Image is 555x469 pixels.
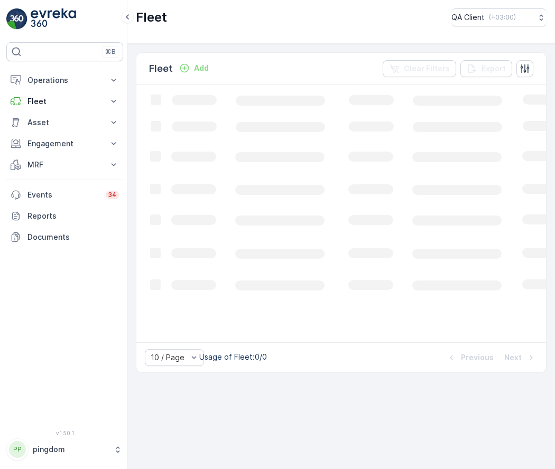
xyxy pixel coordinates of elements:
[31,8,76,30] img: logo_light-DOdMpM7g.png
[504,352,522,363] p: Next
[199,352,267,362] p: Usage of Fleet : 0/0
[194,63,209,73] p: Add
[503,351,538,364] button: Next
[27,190,99,200] p: Events
[6,205,123,227] a: Reports
[451,8,547,26] button: QA Client(+03:00)
[108,191,117,199] p: 34
[383,60,456,77] button: Clear Filters
[6,91,123,112] button: Fleet
[27,117,102,128] p: Asset
[6,154,123,175] button: MRF
[482,63,506,74] p: Export
[9,441,26,458] div: PP
[6,430,123,436] span: v 1.50.1
[404,63,450,74] p: Clear Filters
[451,12,485,23] p: QA Client
[136,9,167,26] p: Fleet
[27,232,119,242] p: Documents
[105,48,116,56] p: ⌘B
[6,184,123,205] a: Events34
[6,133,123,154] button: Engagement
[6,70,123,91] button: Operations
[149,61,173,76] p: Fleet
[6,112,123,133] button: Asset
[6,8,27,30] img: logo
[445,351,495,364] button: Previous
[6,438,123,461] button: PPpingdom
[175,62,213,74] button: Add
[33,444,108,455] p: pingdom
[27,75,102,86] p: Operations
[460,60,512,77] button: Export
[27,96,102,107] p: Fleet
[489,13,516,22] p: ( +03:00 )
[461,352,494,363] p: Previous
[27,138,102,149] p: Engagement
[27,211,119,221] p: Reports
[6,227,123,248] a: Documents
[27,160,102,170] p: MRF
